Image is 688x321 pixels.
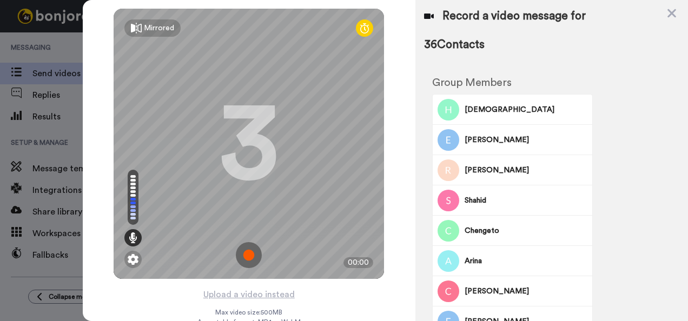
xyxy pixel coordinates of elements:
[128,254,138,265] img: ic_gear.svg
[236,242,262,268] img: ic_record_start.svg
[465,286,588,297] span: [PERSON_NAME]
[438,159,459,181] img: Image of Julie
[200,287,298,302] button: Upload a video instead
[343,257,373,268] div: 00:00
[438,250,459,272] img: Image of Arina
[438,220,459,242] img: Image of Chengeto
[438,99,459,121] img: Image of Muhammad
[215,308,282,317] span: Max video size: 500 MB
[438,280,459,302] img: Image of Carl
[438,129,459,151] img: Image of Erin
[432,77,593,89] h2: Group Members
[219,103,279,184] div: 3
[465,135,588,145] span: [PERSON_NAME]
[438,190,459,211] img: Image of Shahid
[465,195,588,206] span: Shahid
[465,225,588,236] span: Chengeto
[465,165,588,176] span: [PERSON_NAME]
[465,104,588,115] span: [DEMOGRAPHIC_DATA]
[465,256,588,266] span: Arina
